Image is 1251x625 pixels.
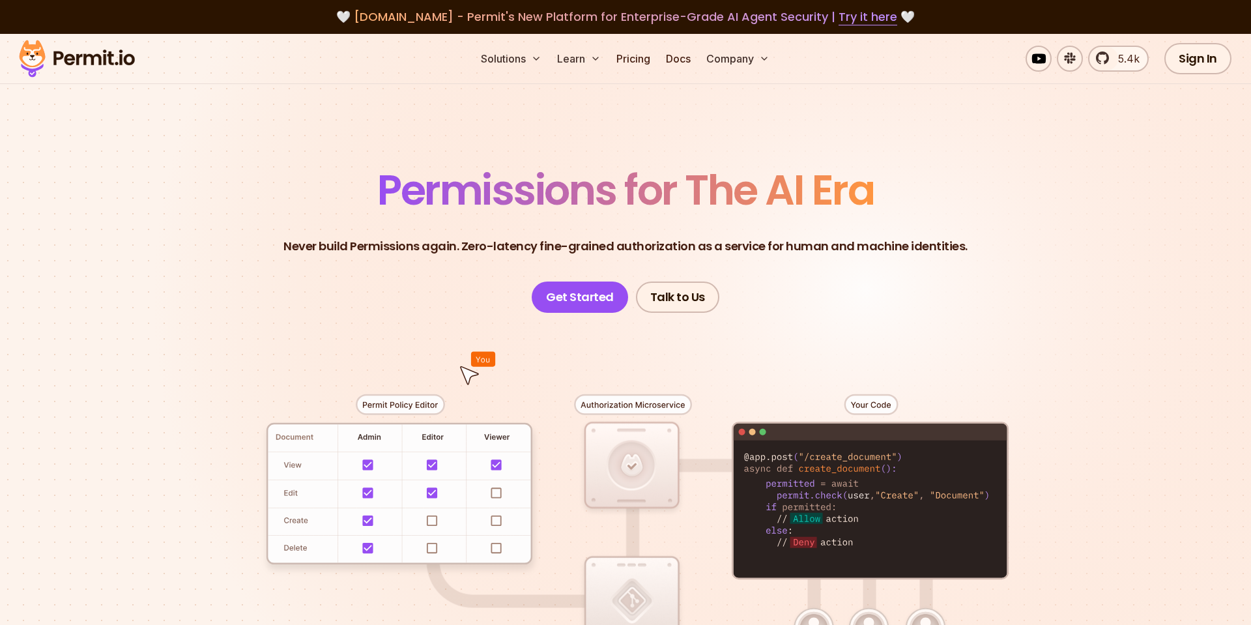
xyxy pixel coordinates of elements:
[701,46,775,72] button: Company
[661,46,696,72] a: Docs
[552,46,606,72] button: Learn
[611,46,655,72] a: Pricing
[839,8,897,25] a: Try it here
[354,8,897,25] span: [DOMAIN_NAME] - Permit's New Platform for Enterprise-Grade AI Agent Security |
[1088,46,1149,72] a: 5.4k
[13,36,141,81] img: Permit logo
[377,161,874,219] span: Permissions for The AI Era
[532,282,628,313] a: Get Started
[476,46,547,72] button: Solutions
[283,237,968,255] p: Never build Permissions again. Zero-latency fine-grained authorization as a service for human and...
[1110,51,1140,66] span: 5.4k
[31,8,1220,26] div: 🤍 🤍
[636,282,719,313] a: Talk to Us
[1164,43,1231,74] a: Sign In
